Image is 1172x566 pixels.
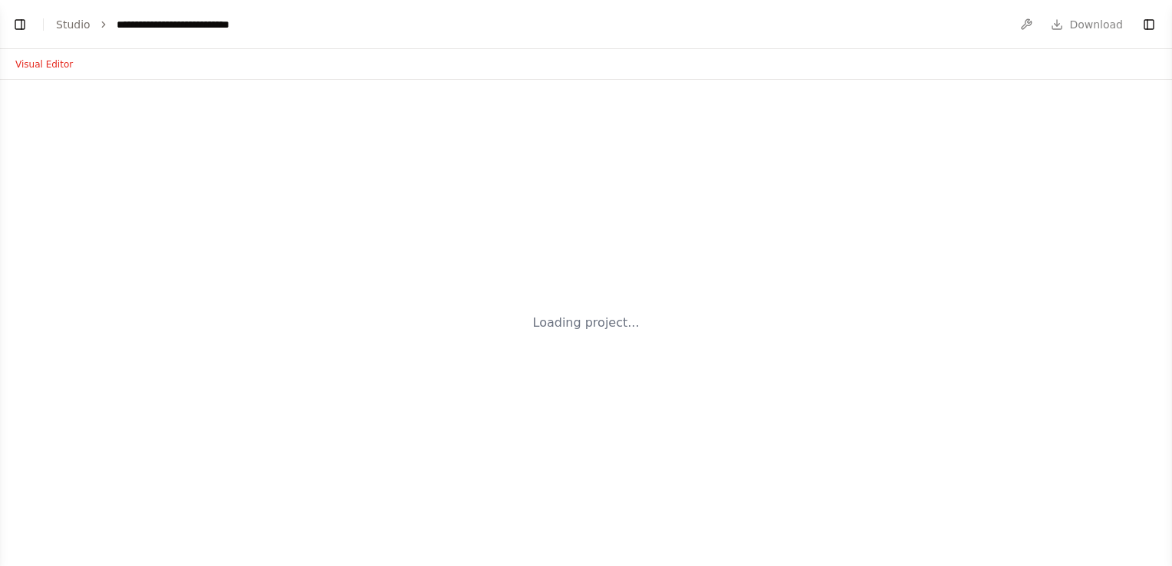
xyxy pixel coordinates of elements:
[533,314,640,332] div: Loading project...
[9,14,31,35] button: Show left sidebar
[56,18,91,31] a: Studio
[56,17,262,32] nav: breadcrumb
[6,55,82,74] button: Visual Editor
[1138,14,1160,35] button: Show right sidebar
